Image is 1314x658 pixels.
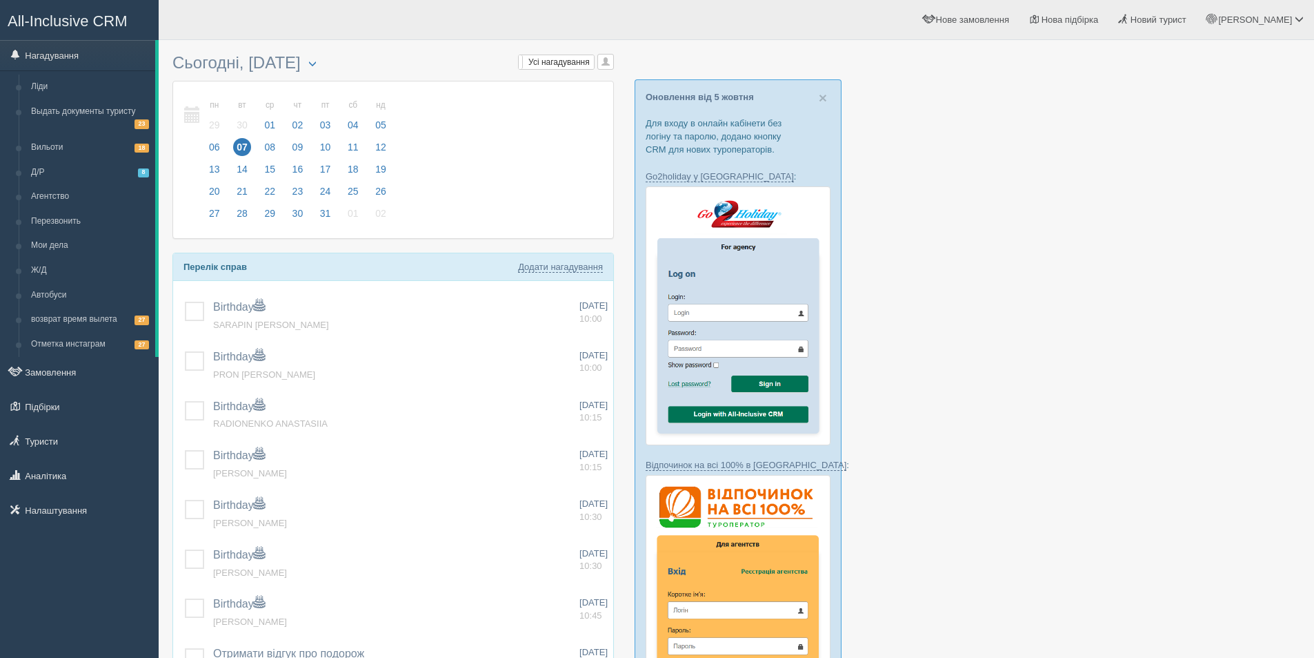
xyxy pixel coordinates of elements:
[206,182,223,200] span: 20
[312,162,339,184] a: 17
[229,139,255,162] a: 07
[528,57,590,67] span: Усі нагадування
[257,162,283,184] a: 15
[579,597,608,608] span: [DATE]
[206,116,223,134] span: 29
[317,99,335,111] small: пт
[368,139,390,162] a: 12
[372,204,390,222] span: 02
[317,204,335,222] span: 31
[213,369,315,380] a: PRON [PERSON_NAME]
[285,139,311,162] a: 09
[579,449,608,459] span: [DATE]
[579,362,602,373] span: 10:00
[579,498,608,523] a: [DATE] 10:30
[206,204,223,222] span: 27
[233,204,251,222] span: 28
[372,99,390,111] small: нд
[229,184,255,206] a: 21
[261,204,279,222] span: 29
[646,460,846,471] a: Відпочинок на всі 100% в [GEOGRAPHIC_DATA]
[317,116,335,134] span: 03
[25,283,155,308] a: Автобуси
[285,92,311,139] a: чт 02
[368,184,390,206] a: 26
[368,92,390,139] a: нд 05
[201,206,228,228] a: 27
[135,340,149,349] span: 27
[233,160,251,178] span: 14
[579,412,602,423] span: 10:15
[340,184,366,206] a: 25
[317,138,335,156] span: 10
[213,598,265,610] a: Birthday
[646,170,830,183] p: :
[229,206,255,228] a: 28
[312,206,339,228] a: 31
[261,182,279,200] span: 22
[936,14,1009,25] span: Нове замовлення
[819,90,827,106] span: ×
[317,182,335,200] span: 24
[213,449,265,461] a: Birthday
[340,206,366,228] a: 01
[206,138,223,156] span: 06
[289,160,307,178] span: 16
[344,116,362,134] span: 04
[201,184,228,206] a: 20
[25,209,155,234] a: Перезвонить
[201,162,228,184] a: 13
[213,320,329,330] span: SARAPIN [PERSON_NAME]
[1042,14,1099,25] span: Нова підбірка
[289,99,307,111] small: чт
[579,647,608,657] span: [DATE]
[25,233,155,258] a: Мои дела
[229,162,255,184] a: 14
[579,350,608,360] span: [DATE]
[646,117,830,156] p: Для входу в онлайн кабінети без логіну та паролю, додано кнопку CRM для нових туроператорів.
[340,92,366,139] a: сб 04
[213,301,265,313] a: Birthday
[206,99,223,111] small: пн
[368,162,390,184] a: 19
[819,90,827,105] button: Close
[233,182,251,200] span: 21
[579,462,602,472] span: 10:15
[213,617,287,627] span: [PERSON_NAME]
[579,610,602,621] span: 10:45
[213,518,287,528] a: [PERSON_NAME]
[1,1,158,39] a: All-Inclusive CRM
[368,206,390,228] a: 02
[257,92,283,139] a: ср 01
[317,160,335,178] span: 17
[183,262,247,272] b: Перелік справ
[289,204,307,222] span: 30
[579,349,608,375] a: [DATE] 10:00
[25,184,155,209] a: Агентство
[229,92,255,139] a: вт 30
[289,138,307,156] span: 09
[1218,14,1292,25] span: [PERSON_NAME]
[344,138,362,156] span: 11
[257,139,283,162] a: 08
[257,206,283,228] a: 29
[579,548,608,559] span: [DATE]
[261,99,279,111] small: ср
[344,99,362,111] small: сб
[372,116,390,134] span: 05
[372,138,390,156] span: 12
[213,468,287,478] span: [PERSON_NAME]
[213,568,287,578] a: [PERSON_NAME]
[289,116,307,134] span: 02
[135,119,149,128] span: 23
[201,139,228,162] a: 06
[1131,14,1186,25] span: Новий турист
[646,458,830,472] p: :
[213,400,265,412] a: Birthday
[285,206,311,228] a: 30
[25,258,155,283] a: Ж/Д
[646,186,830,445] img: go2holiday-login-via-crm-for-travel-agents.png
